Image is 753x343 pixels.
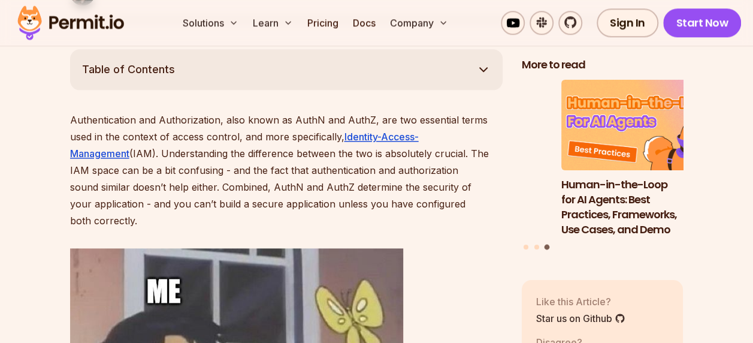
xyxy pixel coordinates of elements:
[536,294,625,309] p: Like this Article?
[70,112,503,229] p: Authentication and Authorization, also known as AuthN and AuthZ, are two essential terms used in ...
[561,80,723,237] li: 3 of 3
[524,245,528,249] button: Go to slide 1
[348,11,380,35] a: Docs
[534,245,539,249] button: Go to slide 2
[70,131,419,160] a: Identity-Access-Management
[387,177,549,207] h3: Why JWTs Can’t Handle AI Agent Access
[385,11,453,35] button: Company
[536,311,625,326] a: Star us on Github
[248,11,298,35] button: Learn
[82,61,175,78] span: Table of Contents
[387,80,549,237] li: 2 of 3
[561,80,723,171] img: Human-in-the-Loop for AI Agents: Best Practices, Frameworks, Use Cases, and Demo
[545,245,550,250] button: Go to slide 3
[561,177,723,237] h3: Human-in-the-Loop for AI Agents: Best Practices, Frameworks, Use Cases, and Demo
[12,2,129,43] img: Permit logo
[663,8,742,37] a: Start Now
[522,58,684,73] h2: More to read
[597,8,658,37] a: Sign In
[387,80,549,171] img: Why JWTs Can’t Handle AI Agent Access
[561,80,723,237] a: Human-in-the-Loop for AI Agents: Best Practices, Frameworks, Use Cases, and DemoHuman-in-the-Loop...
[178,11,243,35] button: Solutions
[303,11,343,35] a: Pricing
[70,49,503,90] button: Table of Contents
[522,80,684,252] div: Posts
